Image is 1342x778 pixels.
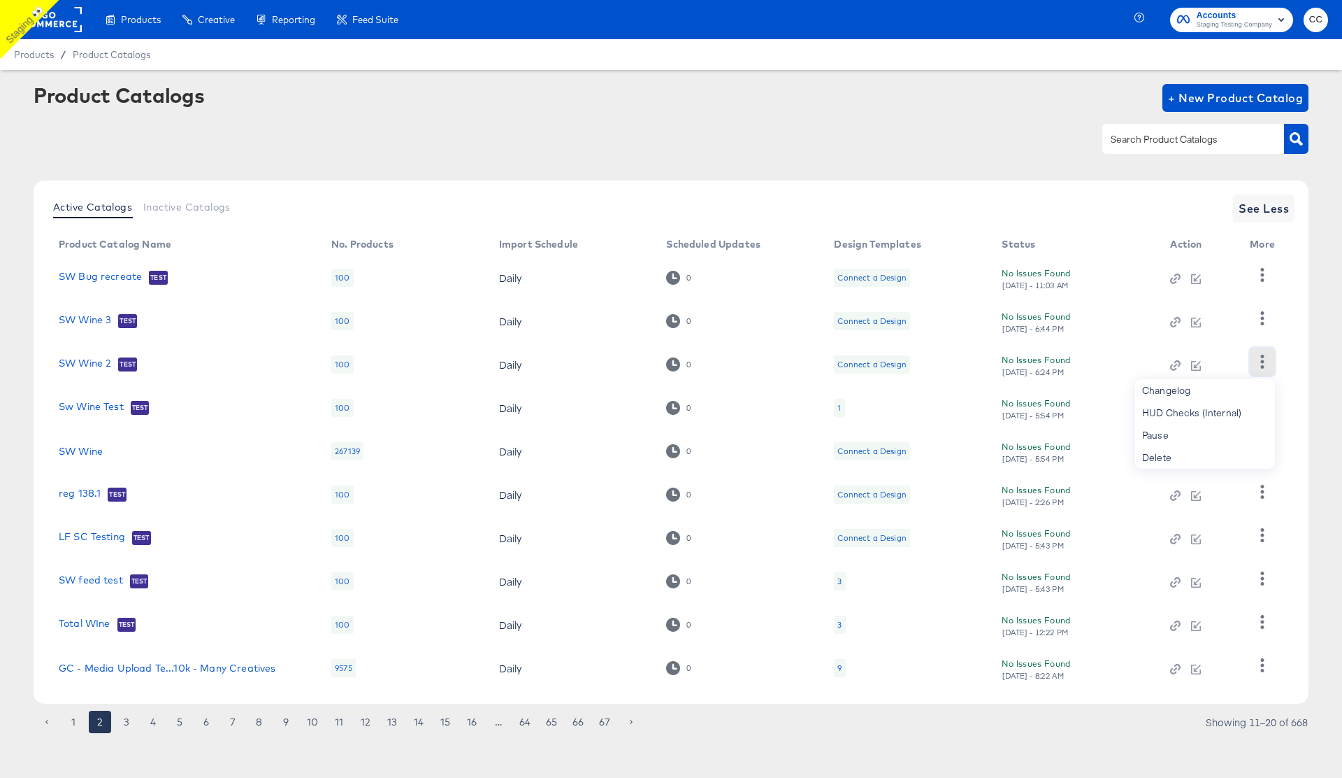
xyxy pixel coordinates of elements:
[89,711,111,733] button: page 2
[59,618,110,632] a: Total WIne
[121,14,161,25] span: Products
[34,711,644,733] nav: pagination navigation
[837,663,842,674] div: 9
[14,49,54,60] span: Products
[1233,194,1294,222] button: See Less
[834,616,845,634] div: 3
[1135,424,1275,446] div: Pause
[118,316,137,327] span: Test
[686,403,691,413] div: 0
[834,572,845,590] div: 3
[248,711,270,733] button: Go to page 8
[331,399,353,417] div: 100
[837,359,906,370] div: Connect a Design
[666,239,760,250] div: Scheduled Updates
[1159,234,1239,256] th: Action
[837,619,842,630] div: 3
[666,618,691,631] div: 0
[488,516,656,560] td: Daily
[1162,84,1308,112] button: + New Product Catalog
[499,239,578,250] div: Import Schedule
[59,358,111,372] a: SW Wine 2
[1205,717,1308,727] div: Showing 11–20 of 668
[195,711,217,733] button: Go to page 6
[331,239,394,250] div: No. Products
[149,272,168,283] span: Test
[666,314,691,327] div: 0
[130,576,149,587] span: Test
[834,355,909,374] div: Connect a Design
[461,711,483,733] button: Go to page 16
[514,711,536,733] button: Go to page 64
[686,533,691,543] div: 0
[666,444,691,458] div: 0
[834,312,909,330] div: Connect a Design
[837,489,906,500] div: Connect a Design
[834,269,909,287] div: Connect a Design
[1239,234,1292,256] th: More
[1168,88,1303,108] span: + New Product Catalog
[331,616,353,634] div: 100
[1170,8,1293,32] button: AccountsStaging Testing Company
[132,532,151,544] span: Test
[354,711,377,733] button: Go to page 12
[272,14,315,25] span: Reporting
[488,299,656,343] td: Daily
[108,489,127,500] span: Test
[331,442,363,460] div: 267139
[686,446,691,456] div: 0
[142,711,164,733] button: Go to page 4
[488,386,656,430] td: Daily
[488,473,656,516] td: Daily
[666,358,691,371] div: 0
[837,446,906,457] div: Connect a Design
[567,711,589,733] button: Go to page 66
[1135,446,1275,469] div: Delete
[381,711,403,733] button: Go to page 13
[117,619,136,630] span: Test
[488,430,656,473] td: Daily
[666,574,691,588] div: 0
[331,486,353,504] div: 100
[837,272,906,283] div: Connect a Design
[666,661,691,674] div: 0
[488,256,656,299] td: Daily
[1309,12,1322,28] span: CC
[686,663,691,673] div: 0
[686,620,691,630] div: 0
[686,360,691,369] div: 0
[1135,402,1275,424] div: HUD Checks (Internal)
[834,239,921,250] div: Design Templates
[331,312,353,330] div: 100
[837,532,906,544] div: Connect a Design
[59,401,124,415] a: Sw Wine Test
[834,529,909,547] div: Connect a Design
[837,316,906,327] div: Connect a Design
[1108,132,1257,148] input: Search Product Catalogs
[59,531,125,545] a: LF SC Testing
[1197,20,1272,31] span: Staging Testing Company
[53,201,132,213] span: Active Catalogs
[275,711,297,733] button: Go to page 9
[834,486,909,504] div: Connect a Design
[59,314,111,328] a: SW Wine 3
[666,531,691,544] div: 0
[301,711,324,733] button: Go to page 10
[1304,8,1328,32] button: CC
[488,343,656,386] td: Daily
[1197,8,1272,23] span: Accounts
[34,84,204,106] div: Product Catalogs
[62,711,85,733] button: Go to page 1
[488,646,656,690] td: Daily
[686,577,691,586] div: 0
[990,234,1159,256] th: Status
[540,711,563,733] button: Go to page 65
[666,401,691,414] div: 0
[118,359,137,370] span: Test
[834,399,844,417] div: 1
[1239,199,1289,218] span: See Less
[73,49,150,60] a: Product Catalogs
[331,572,353,590] div: 100
[488,603,656,646] td: Daily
